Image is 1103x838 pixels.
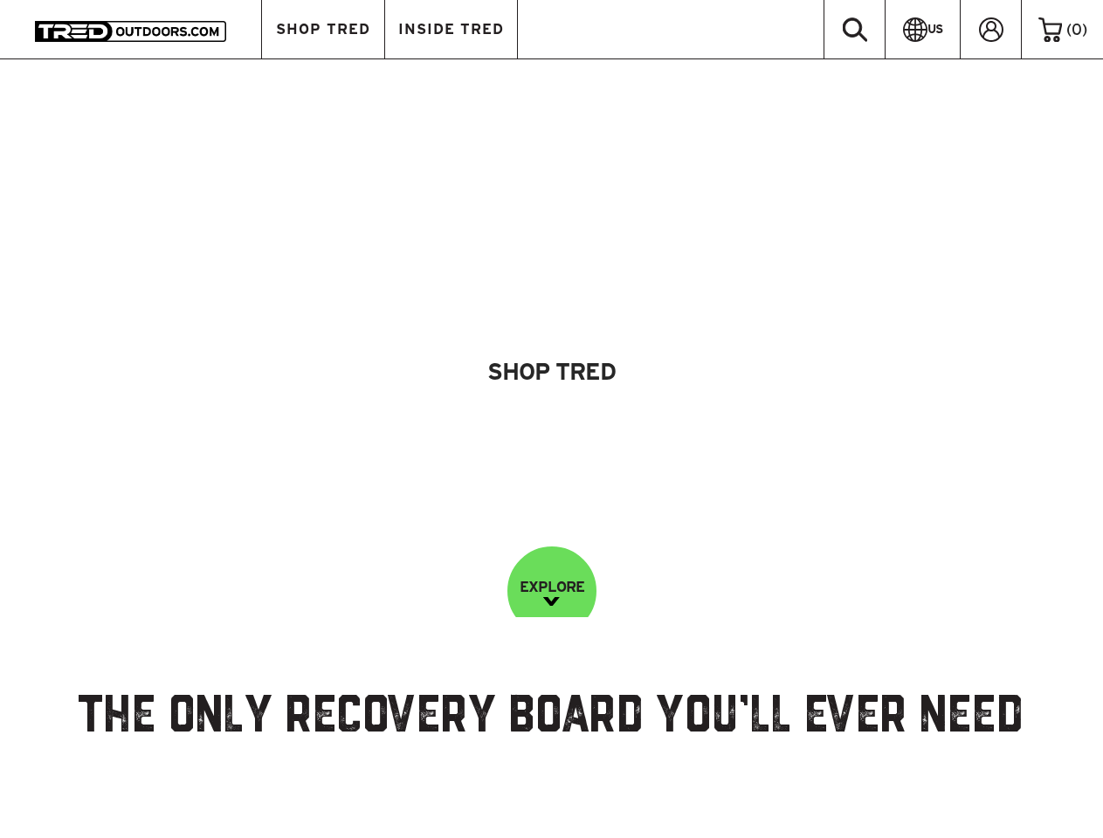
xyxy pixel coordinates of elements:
img: TRED Outdoors America [35,21,226,42]
img: banner-title [72,214,1032,269]
a: Shop Tred [427,339,677,404]
span: 0 [1072,21,1082,38]
img: down-image [543,597,560,606]
h2: The Only Recovery Board You’ll Ever Need [37,687,1067,750]
a: EXPLORE [507,546,596,635]
span: ( ) [1066,22,1087,38]
span: INSIDE TRED [398,22,504,37]
span: SHOP TRED [276,22,370,37]
img: cart-icon [1038,17,1062,42]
